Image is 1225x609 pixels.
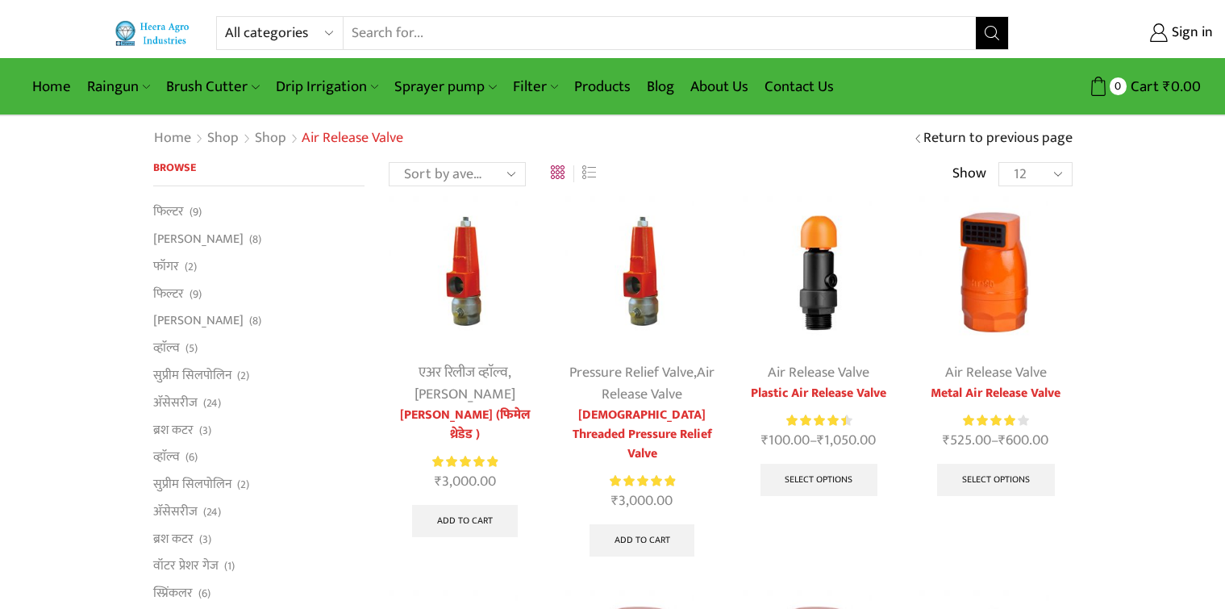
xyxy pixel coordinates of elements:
[923,128,1073,149] a: Return to previous page
[786,412,852,429] div: Rated 4.57 out of 5
[639,68,682,106] a: Blog
[786,412,846,429] span: Rated out of 5
[743,384,895,403] a: Plastic Air Release Valve
[937,464,1055,496] a: Select options for “Metal Air Release Valve”
[198,586,210,602] span: (6)
[412,505,518,537] a: Add to cart: “प्रेशर रिलीफ व्हाॅल्व (फिमेल थ्रेडेड )”
[760,464,878,496] a: Select options for “Plastic Air Release Valve”
[203,504,221,520] span: (24)
[919,430,1072,452] span: –
[610,473,675,490] div: Rated 5.00 out of 5
[432,453,498,470] div: Rated 5.00 out of 5
[1127,76,1159,98] span: Cart
[590,524,695,557] a: Add to cart: “Female Threaded Pressure Relief Valve”
[190,286,202,302] span: (9)
[153,280,184,307] a: फिल्टर
[919,196,1072,348] img: Metal Air Release Valve
[389,196,541,348] img: pressure relief valve
[389,162,526,186] select: Shop order
[389,362,541,406] div: ,
[602,361,715,407] a: Air Release Valve
[610,473,675,490] span: Rated out of 5
[1110,77,1127,94] span: 0
[153,416,194,444] a: ब्रश कटर
[768,361,869,385] a: Air Release Valve
[190,204,202,220] span: (9)
[199,423,211,439] span: (3)
[153,580,193,607] a: स्प्रिंकलर
[432,453,498,470] span: Rated out of 5
[505,68,566,106] a: Filter
[817,428,876,453] bdi: 1,050.00
[185,340,198,357] span: (5)
[943,428,991,453] bdi: 525.00
[185,449,198,465] span: (6)
[998,428,1006,453] span: ₹
[943,428,950,453] span: ₹
[153,335,180,362] a: व्हाॅल्व
[79,68,158,106] a: Raingun
[153,553,219,580] a: वॉटर प्रेशर गेज
[743,196,895,348] img: Plastic Air Release Valve
[153,158,196,177] span: Browse
[153,498,198,525] a: अ‍ॅसेसरीज
[249,313,261,329] span: (8)
[565,362,718,406] div: ,
[153,361,231,389] a: सुप्रीम सिलपोलिन
[415,382,515,407] a: [PERSON_NAME]
[919,384,1072,403] a: Metal Air Release Valve
[237,368,249,384] span: (2)
[945,361,1047,385] a: Air Release Valve
[153,202,184,225] a: फिल्टर
[817,428,824,453] span: ₹
[566,68,639,106] a: Products
[963,412,1028,429] div: Rated 4.14 out of 5
[199,532,211,548] span: (3)
[565,196,718,348] img: Female threaded pressure relief valve
[153,444,180,471] a: व्हाॅल्व
[389,406,541,444] a: [PERSON_NAME] (फिमेल थ्रेडेड )
[1163,74,1201,99] bdi: 0.00
[756,68,842,106] a: Contact Us
[203,395,221,411] span: (24)
[611,489,673,513] bdi: 3,000.00
[611,489,619,513] span: ₹
[153,471,231,498] a: सुप्रीम सिलपोलिन
[153,389,198,416] a: अ‍ॅसेसरीज
[682,68,756,106] a: About Us
[153,307,244,335] a: [PERSON_NAME]
[435,469,496,494] bdi: 3,000.00
[153,252,179,280] a: फॉगर
[569,361,694,385] a: Pressure Relief Valve
[976,17,1008,49] button: Search button
[153,525,194,553] a: ब्रश कटर
[185,259,197,275] span: (2)
[249,232,261,248] span: (8)
[268,68,386,106] a: Drip Irrigation
[419,361,508,385] a: एअर रिलीज व्हाॅल्व
[206,128,240,149] a: Shop
[158,68,267,106] a: Brush Cutter
[761,428,810,453] bdi: 100.00
[998,428,1048,453] bdi: 600.00
[1025,72,1201,102] a: 0 Cart ₹0.00
[153,128,192,149] a: Home
[237,477,249,493] span: (2)
[1163,74,1171,99] span: ₹
[435,469,442,494] span: ₹
[565,406,718,464] a: [DEMOGRAPHIC_DATA] Threaded Pressure Relief Valve
[153,128,403,149] nav: Breadcrumb
[743,430,895,452] span: –
[153,226,244,253] a: [PERSON_NAME]
[344,17,975,49] input: Search for...
[963,412,1017,429] span: Rated out of 5
[24,68,79,106] a: Home
[952,164,986,185] span: Show
[761,428,769,453] span: ₹
[1033,19,1213,48] a: Sign in
[1168,23,1213,44] span: Sign in
[254,128,287,149] a: Shop
[224,558,235,574] span: (1)
[302,130,403,148] h1: Air Release Valve
[386,68,504,106] a: Sprayer pump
